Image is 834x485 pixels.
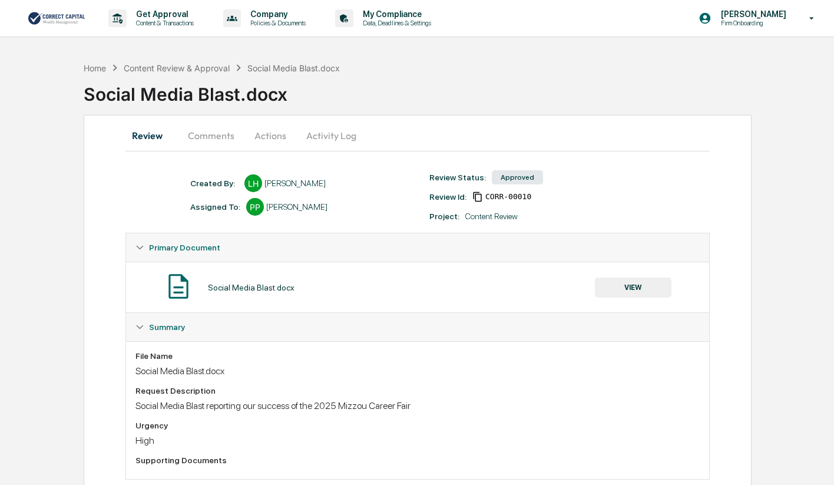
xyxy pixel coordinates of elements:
p: Get Approval [127,9,200,19]
img: logo [28,11,85,26]
div: Summary [126,341,709,479]
div: Primary Document [126,233,709,262]
div: Approved [492,170,543,184]
div: Primary Document [126,262,709,312]
div: Assigned To: [190,202,240,212]
div: Social Media Blast reporting our success of the 2025 Mizzou Career Fair [135,400,699,411]
div: Social Media Blast.docx [84,74,834,105]
p: Content & Transactions [127,19,200,27]
p: Firm Onboarding [711,19,792,27]
div: Supporting Documents [135,456,699,465]
div: [PERSON_NAME] [266,202,327,212]
div: Urgency [135,421,699,430]
div: Social Media Blast.docx [208,283,294,292]
div: Home [84,63,106,73]
div: Social Media Blast.docx [135,365,699,377]
div: Review Status: [429,173,486,182]
button: Actions [244,121,297,150]
button: Comments [178,121,244,150]
button: VIEW [595,278,671,298]
p: Company [241,9,312,19]
div: LH [244,174,262,192]
div: secondary tabs example [125,121,709,150]
p: My Compliance [353,9,437,19]
div: PP [246,198,264,216]
div: Content Review [465,212,518,221]
button: Activity Log [297,121,366,150]
div: Created By: ‎ ‎ [190,179,239,188]
p: Data, Deadlines & Settings [353,19,437,27]
div: Summary [126,313,709,341]
span: Primary Document [149,243,220,252]
iframe: Open customer support [796,446,828,478]
div: Content Review & Approval [124,63,230,73]
span: d7781f5f-52d1-40fb-ba45-c2a89de4aa7a [485,192,531,202]
div: Request Description [135,386,699,395]
p: [PERSON_NAME] [711,9,792,19]
div: High [135,435,699,446]
span: Summary [149,322,185,332]
button: Review [125,121,178,150]
div: [PERSON_NAME] [264,179,326,188]
p: Policies & Documents [241,19,312,27]
img: Document Icon [164,272,193,301]
div: Review Id: [429,192,466,202]
div: File Name [135,351,699,361]
div: Social Media Blast.docx [247,63,340,73]
div: Project: [429,212,459,221]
